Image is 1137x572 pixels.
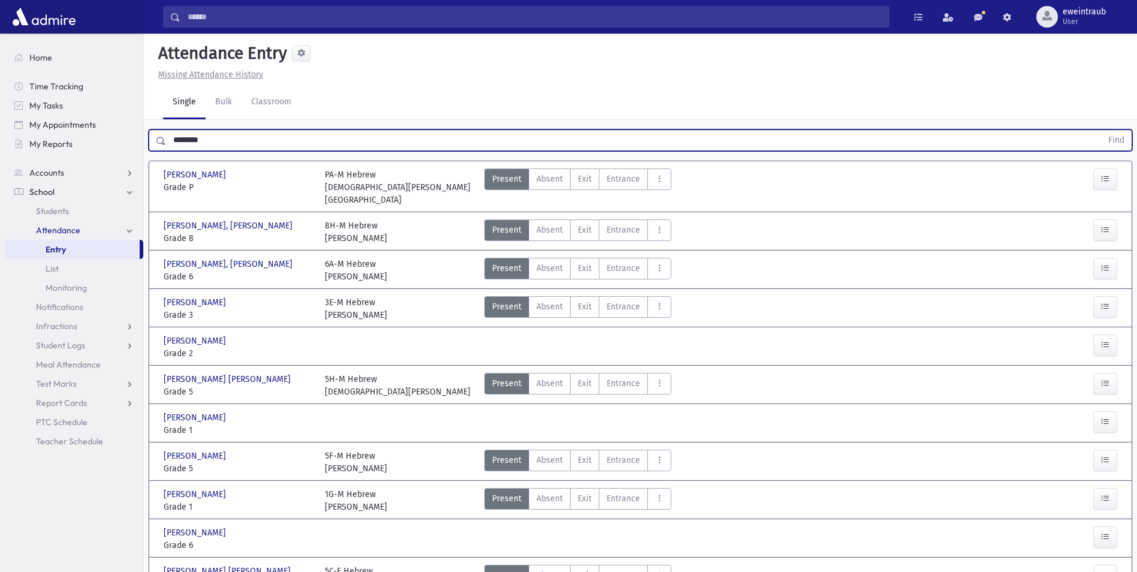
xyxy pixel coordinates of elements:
[578,224,592,236] span: Exit
[164,411,228,424] span: [PERSON_NAME]
[36,436,103,447] span: Teacher Schedule
[5,336,143,355] a: Student Logs
[29,119,96,130] span: My Appointments
[164,501,313,513] span: Grade 1
[607,173,640,185] span: Entrance
[5,413,143,432] a: PTC Schedule
[5,374,143,393] a: Test Marks
[325,168,474,206] div: PA-M Hebrew [DEMOGRAPHIC_DATA][PERSON_NAME][GEOGRAPHIC_DATA]
[5,278,143,297] a: Monitoring
[578,262,592,275] span: Exit
[607,492,640,505] span: Entrance
[536,300,563,313] span: Absent
[36,225,80,236] span: Attendance
[164,232,313,245] span: Grade 8
[36,359,101,370] span: Meal Attendance
[578,454,592,466] span: Exit
[484,168,671,206] div: AttTypes
[536,377,563,390] span: Absent
[5,77,143,96] a: Time Tracking
[536,262,563,275] span: Absent
[36,302,83,312] span: Notifications
[5,221,143,240] a: Attendance
[180,6,889,28] input: Search
[325,258,387,283] div: 6A-M Hebrew [PERSON_NAME]
[164,270,313,283] span: Grade 6
[607,224,640,236] span: Entrance
[5,115,143,134] a: My Appointments
[607,377,640,390] span: Entrance
[164,450,228,462] span: [PERSON_NAME]
[536,224,563,236] span: Absent
[5,163,143,182] a: Accounts
[536,173,563,185] span: Absent
[242,86,301,119] a: Classroom
[536,454,563,466] span: Absent
[164,258,295,270] span: [PERSON_NAME], [PERSON_NAME]
[164,296,228,309] span: [PERSON_NAME]
[164,488,228,501] span: [PERSON_NAME]
[164,219,295,232] span: [PERSON_NAME], [PERSON_NAME]
[29,167,64,178] span: Accounts
[607,300,640,313] span: Entrance
[536,492,563,505] span: Absent
[36,398,87,408] span: Report Cards
[484,373,671,398] div: AttTypes
[164,539,313,552] span: Grade 6
[158,70,263,80] u: Missing Attendance History
[492,454,521,466] span: Present
[5,259,143,278] a: List
[153,70,263,80] a: Missing Attendance History
[36,321,77,332] span: Infractions
[5,432,143,451] a: Teacher Schedule
[578,492,592,505] span: Exit
[607,454,640,466] span: Entrance
[484,450,671,475] div: AttTypes
[29,52,52,63] span: Home
[206,86,242,119] a: Bulk
[484,488,671,513] div: AttTypes
[36,417,88,428] span: PTC Schedule
[5,317,143,336] a: Infractions
[164,335,228,347] span: [PERSON_NAME]
[5,96,143,115] a: My Tasks
[29,100,63,111] span: My Tasks
[1063,17,1106,26] span: User
[164,347,313,360] span: Grade 2
[492,492,521,505] span: Present
[325,488,387,513] div: 1G-M Hebrew [PERSON_NAME]
[1063,7,1106,17] span: eweintraub
[5,201,143,221] a: Students
[5,182,143,201] a: School
[5,134,143,153] a: My Reports
[325,219,387,245] div: 8H-M Hebrew [PERSON_NAME]
[492,224,521,236] span: Present
[29,139,73,149] span: My Reports
[578,300,592,313] span: Exit
[164,386,313,398] span: Grade 5
[46,263,59,274] span: List
[164,309,313,321] span: Grade 3
[5,393,143,413] a: Report Cards
[325,373,471,398] div: 5H-M Hebrew [DEMOGRAPHIC_DATA][PERSON_NAME]
[607,262,640,275] span: Entrance
[5,355,143,374] a: Meal Attendance
[5,240,140,259] a: Entry
[484,296,671,321] div: AttTypes
[492,262,521,275] span: Present
[29,186,55,197] span: School
[164,526,228,539] span: [PERSON_NAME]
[36,378,77,389] span: Test Marks
[492,173,521,185] span: Present
[325,296,387,321] div: 3E-M Hebrew [PERSON_NAME]
[163,86,206,119] a: Single
[164,373,293,386] span: [PERSON_NAME] [PERSON_NAME]
[164,424,313,436] span: Grade 1
[492,377,521,390] span: Present
[164,462,313,475] span: Grade 5
[153,43,287,64] h5: Attendance Entry
[10,5,79,29] img: AdmirePro
[36,340,85,351] span: Student Logs
[29,81,83,92] span: Time Tracking
[46,244,66,255] span: Entry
